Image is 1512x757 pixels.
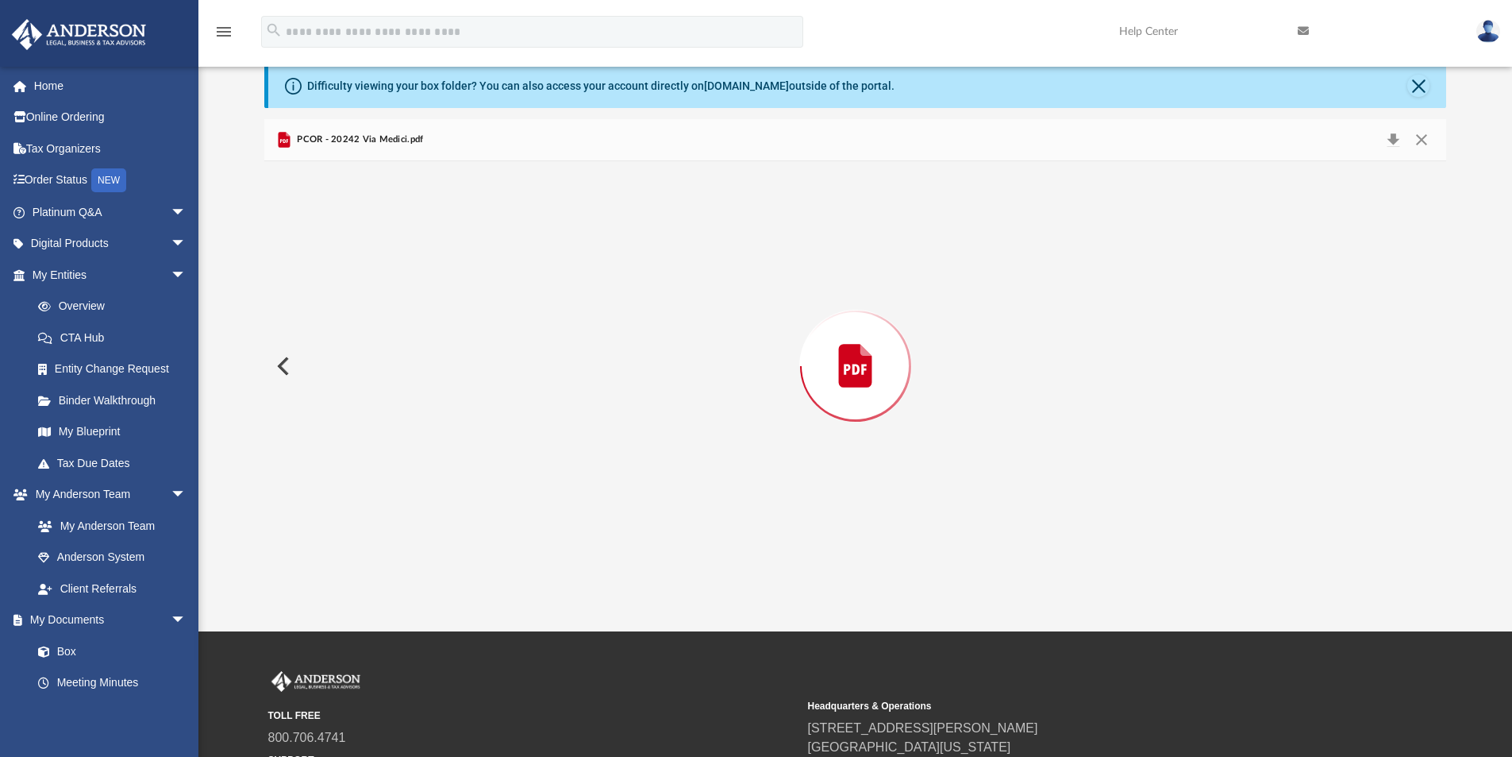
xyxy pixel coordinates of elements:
a: menu [214,30,233,41]
a: My Entitiesarrow_drop_down [11,259,210,291]
button: Close [1407,75,1429,97]
a: My Anderson Team [22,510,194,542]
a: Box [22,635,194,667]
a: 800.706.4741 [268,731,346,744]
button: Previous File [264,344,299,388]
small: Headquarters & Operations [808,699,1337,713]
div: Preview [264,119,1447,571]
button: Download [1379,129,1407,151]
small: TOLL FREE [268,709,797,723]
span: arrow_drop_down [171,196,202,229]
a: My Anderson Teamarrow_drop_down [11,479,202,511]
span: arrow_drop_down [171,259,202,292]
a: Tax Organizers [11,133,210,164]
i: menu [214,22,233,41]
a: Tax Due Dates [22,447,210,479]
span: arrow_drop_down [171,228,202,261]
div: Difficulty viewing your box folder? You can also access your account directly on outside of the p... [307,78,895,95]
a: Online Ordering [11,102,210,133]
span: arrow_drop_down [171,479,202,512]
a: Anderson System [22,542,202,574]
img: User Pic [1476,20,1500,43]
a: Entity Change Request [22,353,210,385]
a: Digital Productsarrow_drop_down [11,228,210,260]
a: [DOMAIN_NAME] [704,79,789,92]
a: Client Referrals [22,573,202,604]
a: Order StatusNEW [11,164,210,197]
a: [GEOGRAPHIC_DATA][US_STATE] [808,740,1011,754]
a: Binder Walkthrough [22,384,210,416]
a: Meeting Minutes [22,667,202,699]
a: CTA Hub [22,322,210,353]
a: Overview [22,291,210,322]
a: My Blueprint [22,416,202,448]
img: Anderson Advisors Platinum Portal [7,19,151,50]
span: arrow_drop_down [171,604,202,637]
img: Anderson Advisors Platinum Portal [268,671,364,692]
span: PCOR - 20242 Via Medici.pdf [294,133,423,147]
button: Close [1407,129,1436,151]
a: Forms Library [22,698,194,730]
a: Platinum Q&Aarrow_drop_down [11,196,210,228]
a: My Documentsarrow_drop_down [11,604,202,636]
i: search [265,21,283,39]
a: Home [11,70,210,102]
div: NEW [91,168,126,192]
a: [STREET_ADDRESS][PERSON_NAME] [808,721,1038,735]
